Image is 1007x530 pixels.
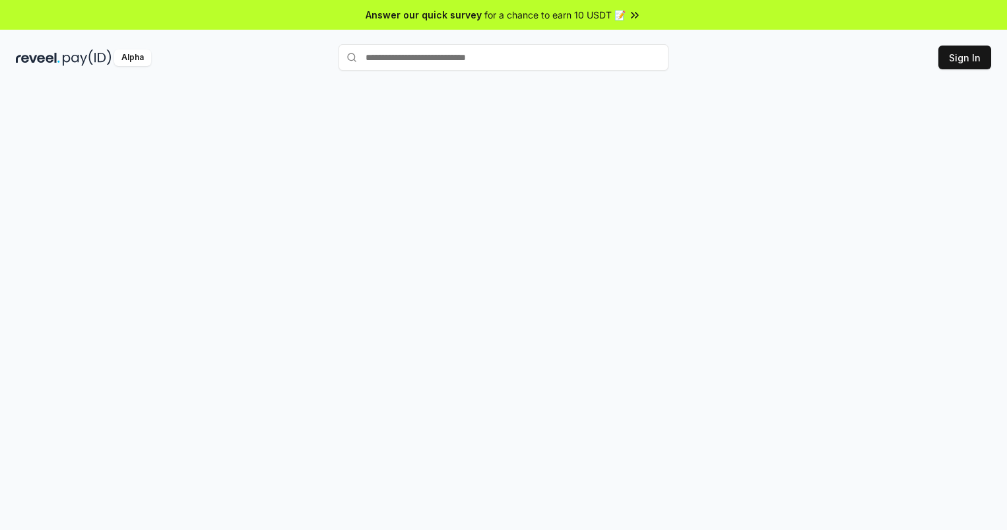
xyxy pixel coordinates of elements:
img: reveel_dark [16,50,60,66]
img: pay_id [63,50,112,66]
span: Answer our quick survey [366,8,482,22]
span: for a chance to earn 10 USDT 📝 [484,8,626,22]
button: Sign In [938,46,991,69]
div: Alpha [114,50,151,66]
